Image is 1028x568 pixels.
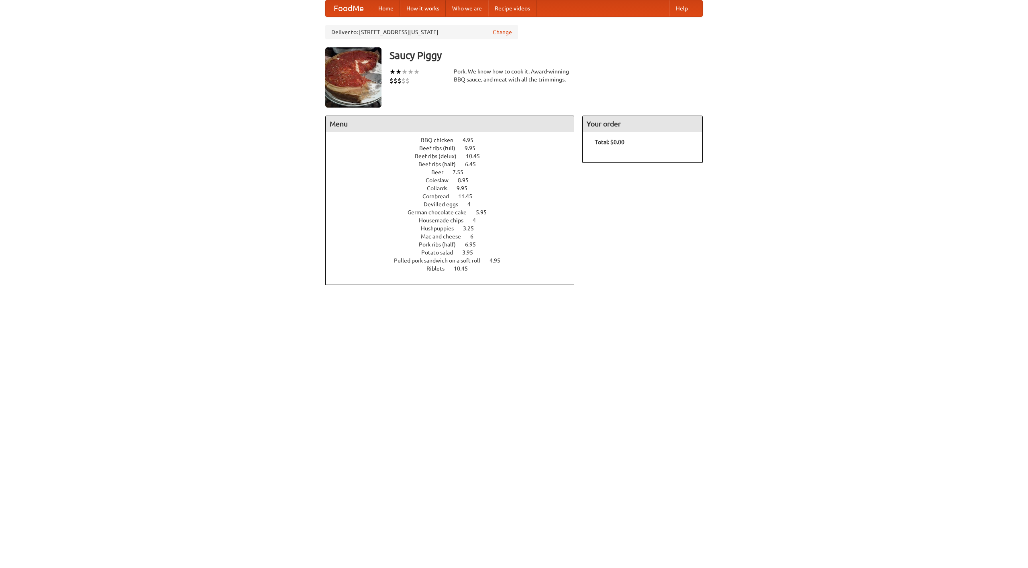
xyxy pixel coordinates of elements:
a: Potato salad 3.95 [421,249,488,256]
span: Coleslaw [426,177,457,183]
span: 8.95 [458,177,477,183]
li: $ [390,76,394,85]
span: 9.95 [457,185,475,191]
div: Deliver to: [STREET_ADDRESS][US_STATE] [325,25,518,39]
li: ★ [396,67,402,76]
span: 7.55 [453,169,471,175]
span: 9.95 [465,145,483,151]
span: 3.25 [463,225,482,232]
span: Mac and cheese [421,233,469,240]
img: angular.jpg [325,47,381,108]
span: Beef ribs (full) [419,145,463,151]
span: Hushpuppies [421,225,462,232]
span: Beef ribs (half) [418,161,464,167]
span: German chocolate cake [408,209,475,216]
span: Pulled pork sandwich on a soft roll [394,257,488,264]
a: German chocolate cake 5.95 [408,209,502,216]
span: BBQ chicken [421,137,461,143]
a: Change [493,28,512,36]
a: Home [372,0,400,16]
a: Help [669,0,694,16]
span: Potato salad [421,249,461,256]
li: $ [406,76,410,85]
span: 6.95 [465,241,484,248]
span: 10.45 [466,153,488,159]
a: Beef ribs (delux) 10.45 [415,153,495,159]
h4: Your order [583,116,702,132]
span: 4.95 [463,137,481,143]
span: 4.95 [490,257,508,264]
a: Pulled pork sandwich on a soft roll 4.95 [394,257,515,264]
a: Recipe videos [488,0,536,16]
li: $ [398,76,402,85]
a: Who we are [446,0,488,16]
a: Mac and cheese 6 [421,233,488,240]
span: Riblets [426,265,453,272]
li: ★ [390,67,396,76]
a: Housemade chips 4 [419,217,491,224]
li: $ [402,76,406,85]
span: 6 [470,233,481,240]
span: 10.45 [454,265,476,272]
span: 4 [467,201,479,208]
b: Total: $0.00 [595,139,624,145]
a: How it works [400,0,446,16]
a: Coleslaw 8.95 [426,177,483,183]
a: Devilled eggs 4 [424,201,485,208]
a: FoodMe [326,0,372,16]
a: Pork ribs (half) 6.95 [419,241,491,248]
span: Devilled eggs [424,201,466,208]
a: BBQ chicken 4.95 [421,137,488,143]
a: Beer 7.55 [431,169,478,175]
h3: Saucy Piggy [390,47,703,63]
a: Cornbread 11.45 [422,193,487,200]
a: Riblets 10.45 [426,265,483,272]
a: Hushpuppies 3.25 [421,225,489,232]
span: 4 [473,217,484,224]
span: 6.45 [465,161,484,167]
span: Housemade chips [419,217,471,224]
span: Beef ribs (delux) [415,153,465,159]
span: 11.45 [458,193,480,200]
a: Collards 9.95 [427,185,482,191]
span: Pork ribs (half) [419,241,464,248]
span: Cornbread [422,193,457,200]
a: Beef ribs (half) 6.45 [418,161,491,167]
h4: Menu [326,116,574,132]
li: ★ [402,67,408,76]
span: Beer [431,169,451,175]
li: ★ [414,67,420,76]
span: 5.95 [476,209,495,216]
li: ★ [408,67,414,76]
li: $ [394,76,398,85]
a: Beef ribs (full) 9.95 [419,145,490,151]
span: 3.95 [462,249,481,256]
div: Pork. We know how to cook it. Award-winning BBQ sauce, and meat with all the trimmings. [454,67,574,83]
span: Collards [427,185,455,191]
